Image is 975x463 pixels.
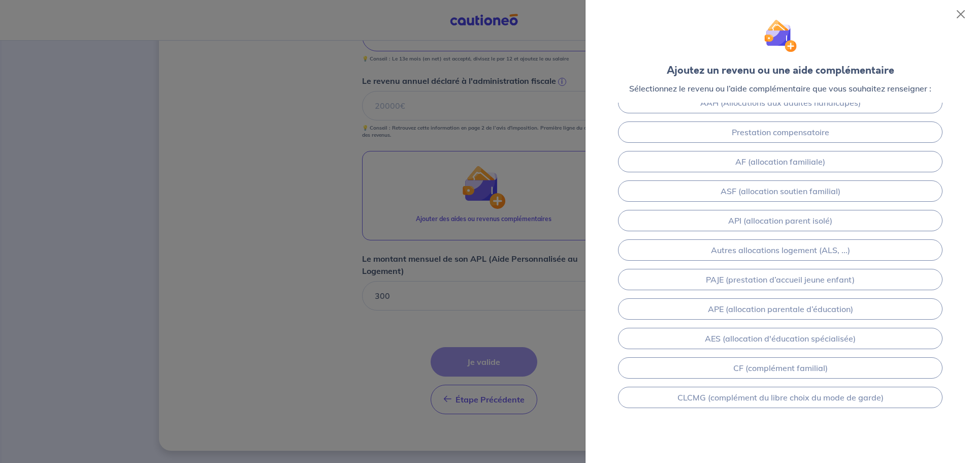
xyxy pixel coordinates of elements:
[618,269,942,290] a: PAJE (prestation d’accueil jeune enfant)
[667,63,894,78] div: Ajoutez un revenu ou une aide complémentaire
[764,19,797,52] img: illu_wallet.svg
[618,357,942,379] a: CF (complément familial)
[629,82,931,95] p: Sélectionnez le revenu ou l’aide complémentaire que vous souhaitez renseigner :
[618,92,942,113] a: AAH (Allocations aux adultes handicapés)
[618,328,942,349] a: AES (allocation d'éducation spécialisée)
[618,387,942,408] a: CLCMG (complément du libre choix du mode de garde)
[618,210,942,231] a: API (allocation parent isolé)
[618,180,942,202] a: ASF (allocation soutien familial)
[953,6,969,22] button: Close
[618,298,942,320] a: APE (allocation parentale d’éducation)
[618,121,942,143] a: Prestation compensatoire
[618,151,942,172] a: AF (allocation familiale)
[618,239,942,261] a: Autres allocations logement (ALS, ...)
